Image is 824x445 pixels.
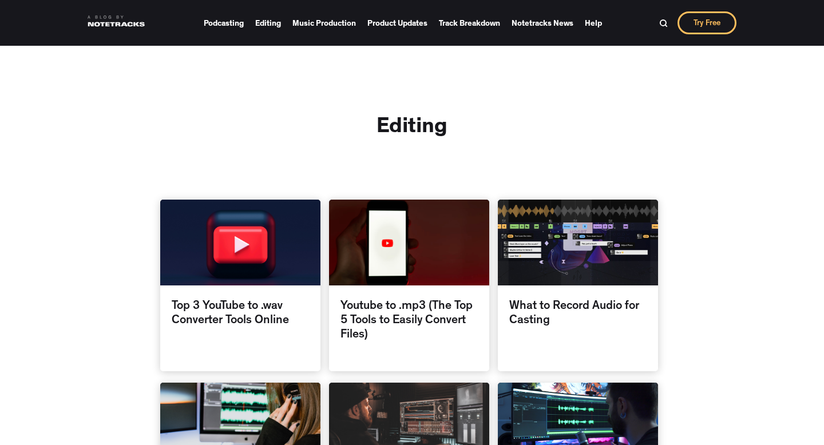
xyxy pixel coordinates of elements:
[659,19,668,27] img: Search Bar
[329,285,489,354] div: Youtube to .mp3 (The Top 5 Tools to Easily Convert Files)
[377,115,447,142] h2: Editing
[160,285,320,354] div: Top 3 YouTube to .wav Converter Tools Online
[678,11,736,34] a: Try Free
[498,285,658,354] div: What to Record Audio for Casting
[204,15,244,31] a: Podcasting
[367,15,427,31] a: Product Updates
[329,200,489,371] a: Youtube to .mp3 (The Top 5 Tools to Easily Convert Files)
[512,15,573,31] a: Notetracks News
[439,15,500,31] a: Track Breakdown
[498,200,658,371] a: What to Record Audio for Casting
[255,15,281,31] a: Editing
[160,200,320,371] a: Top 3 YouTube to .wav Converter Tools Online
[292,15,356,31] a: Music Production
[585,15,602,31] a: Help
